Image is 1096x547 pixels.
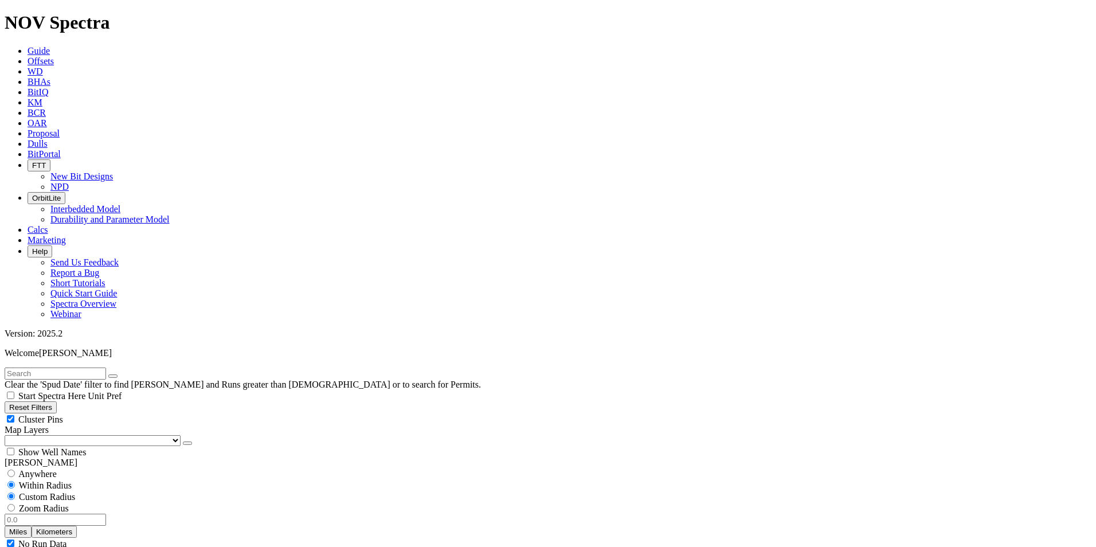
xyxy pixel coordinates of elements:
[5,526,32,538] button: Miles
[50,182,69,192] a: NPD
[5,12,1091,33] h1: NOV Spectra
[32,161,46,170] span: FTT
[28,128,60,138] a: Proposal
[28,97,42,107] a: KM
[18,415,63,424] span: Cluster Pins
[18,447,86,457] span: Show Well Names
[5,401,57,413] button: Reset Filters
[39,348,112,358] span: [PERSON_NAME]
[50,171,113,181] a: New Bit Designs
[19,492,75,502] span: Custom Radius
[19,480,72,490] span: Within Radius
[28,118,47,128] a: OAR
[5,514,106,526] input: 0.0
[19,503,69,513] span: Zoom Radius
[28,77,50,87] a: BHAs
[28,108,46,118] a: BCR
[5,380,481,389] span: Clear the 'Spud Date' filter to find [PERSON_NAME] and Runs greater than [DEMOGRAPHIC_DATA] or to...
[32,247,48,256] span: Help
[50,257,119,267] a: Send Us Feedback
[18,469,57,479] span: Anywhere
[7,392,14,399] input: Start Spectra Here
[18,391,85,401] span: Start Spectra Here
[50,299,116,308] a: Spectra Overview
[50,268,99,278] a: Report a Bug
[28,46,50,56] a: Guide
[28,56,54,66] a: Offsets
[28,192,65,204] button: OrbitLite
[50,214,170,224] a: Durability and Parameter Model
[28,139,48,149] a: Dulls
[50,278,105,288] a: Short Tutorials
[28,159,50,171] button: FTT
[5,348,1091,358] p: Welcome
[5,425,49,435] span: Map Layers
[28,149,61,159] a: BitPortal
[28,87,48,97] a: BitIQ
[5,368,106,380] input: Search
[50,288,117,298] a: Quick Start Guide
[5,329,1091,339] div: Version: 2025.2
[32,526,77,538] button: Kilometers
[28,225,48,235] a: Calcs
[5,458,1091,468] div: [PERSON_NAME]
[28,67,43,76] a: WD
[50,204,120,214] a: Interbedded Model
[50,309,81,319] a: Webinar
[88,391,122,401] span: Unit Pref
[28,245,52,257] button: Help
[32,194,61,202] span: OrbitLite
[28,235,66,245] a: Marketing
